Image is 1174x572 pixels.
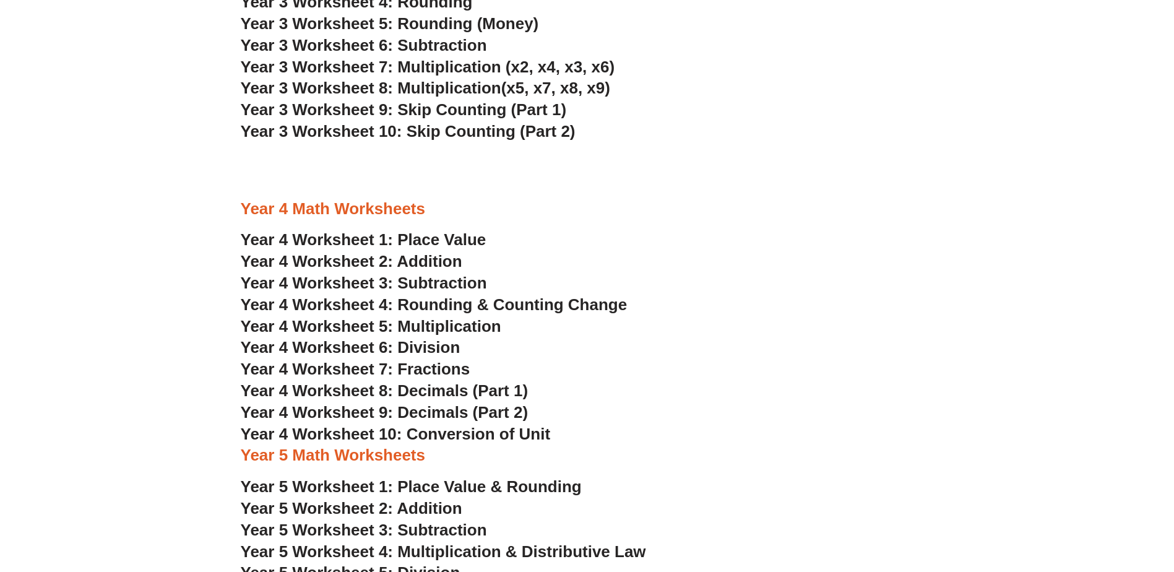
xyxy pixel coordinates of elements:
[241,199,934,220] h3: Year 4 Math Worksheets
[241,403,529,422] a: Year 4 Worksheet 9: Decimals (Part 2)
[241,230,486,249] a: Year 4 Worksheet 1: Place Value
[241,36,487,54] a: Year 3 Worksheet 6: Subtraction
[241,521,487,539] a: Year 5 Worksheet 3: Subtraction
[241,79,501,97] span: Year 3 Worksheet 8: Multiplication
[241,79,610,97] a: Year 3 Worksheet 8: Multiplication(x5, x7, x8, x9)
[241,58,615,76] a: Year 3 Worksheet 7: Multiplication (x2, x4, x3, x6)
[241,445,934,466] h3: Year 5 Math Worksheets
[241,317,501,336] a: Year 4 Worksheet 5: Multiplication
[241,14,539,33] a: Year 3 Worksheet 5: Rounding (Money)
[241,295,628,314] a: Year 4 Worksheet 4: Rounding & Counting Change
[241,542,646,561] a: Year 5 Worksheet 4: Multiplication & Distributive Law
[241,274,487,292] a: Year 4 Worksheet 3: Subtraction
[241,100,567,119] a: Year 3 Worksheet 9: Skip Counting (Part 1)
[241,122,576,141] a: Year 3 Worksheet 10: Skip Counting (Part 2)
[241,252,462,271] a: Year 4 Worksheet 2: Addition
[241,360,470,378] a: Year 4 Worksheet 7: Fractions
[241,477,582,496] a: Year 5 Worksheet 1: Place Value & Rounding
[501,79,610,97] span: (x5, x7, x8, x9)
[241,338,460,357] a: Year 4 Worksheet 6: Division
[241,381,529,400] a: Year 4 Worksheet 8: Decimals (Part 1)
[968,432,1174,572] iframe: Chat Widget
[241,425,551,443] a: Year 4 Worksheet 10: Conversion of Unit
[241,499,462,518] a: Year 5 Worksheet 2: Addition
